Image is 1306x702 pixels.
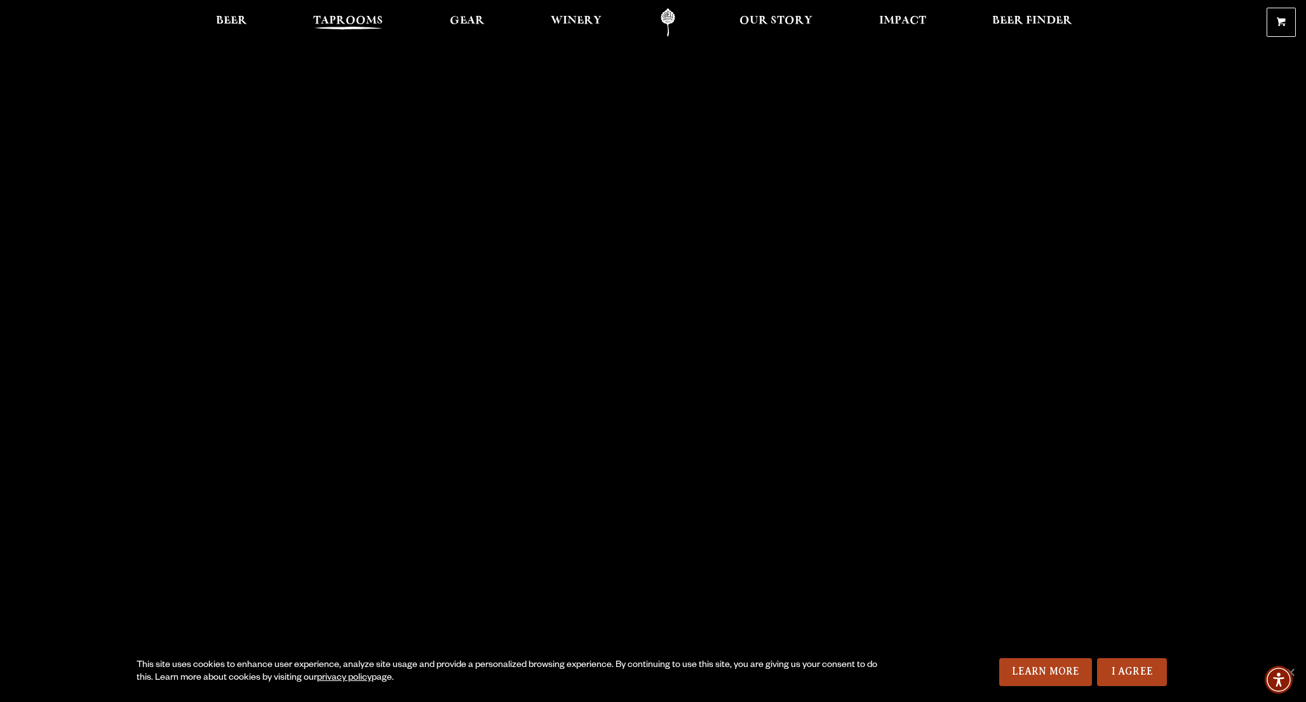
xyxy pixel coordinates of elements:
span: Winery [551,16,602,26]
a: privacy policy [317,673,372,684]
div: Accessibility Menu [1265,666,1293,694]
a: Taprooms [305,8,391,37]
div: This site uses cookies to enhance user experience, analyze site usage and provide a personalized ... [137,659,882,685]
a: Odell Home [644,8,692,37]
span: Our Story [739,16,812,26]
span: Impact [879,16,926,26]
a: Our Story [731,8,821,37]
a: Learn More [999,658,1093,686]
span: Beer [216,16,247,26]
a: Beer [208,8,255,37]
a: I Agree [1097,658,1167,686]
a: Winery [542,8,610,37]
a: Impact [871,8,934,37]
span: Gear [450,16,485,26]
span: Taprooms [313,16,383,26]
a: Beer Finder [984,8,1080,37]
span: Beer Finder [992,16,1072,26]
a: Gear [441,8,493,37]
